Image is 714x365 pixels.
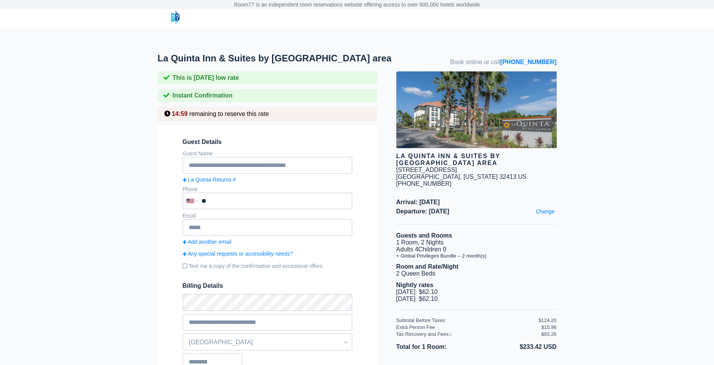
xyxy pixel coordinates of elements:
a: Add another email [183,239,352,245]
a: [PHONE_NUMBER] [500,59,557,65]
b: Room and Rate/Night [396,263,459,270]
div: $93.26 [541,331,557,337]
span: Departure: [DATE] [396,208,557,215]
li: 1 Room, 2 Nights [396,239,557,246]
div: Extra Person Fee [396,324,539,330]
span: remaining to reserve this rate [189,111,269,117]
a: Change [534,206,556,216]
img: hotel image [396,71,557,148]
div: Tax Recovery and Fees: [396,331,539,337]
div: $15.96 [541,324,557,330]
span: [GEOGRAPHIC_DATA], [396,173,462,180]
li: Total for 1 Room: [396,342,477,352]
span: [DATE] $62.10 [396,296,438,302]
a: La Quinta Returns # [183,177,352,183]
span: [US_STATE] [463,173,498,180]
b: Nightly rates [396,282,434,288]
li: 2 Queen Beds [396,270,557,277]
div: [STREET_ADDRESS] [396,167,457,173]
h1: La Quinta Inn & Suites by [GEOGRAPHIC_DATA] area [158,53,396,64]
div: La Quinta Inn & Suites by [GEOGRAPHIC_DATA] area [396,153,557,167]
span: Billing Details [183,282,352,289]
b: Guests and Rooms [396,232,452,239]
li: $233.42 USD [477,342,557,352]
span: [GEOGRAPHIC_DATA] [183,336,352,349]
img: logo-header-small.png [171,11,180,24]
label: Phone [183,186,198,192]
a: Any special requests or accessibility needs? [183,251,352,257]
span: US [518,173,527,180]
div: Subtotal Before Taxes: [396,317,539,323]
li: + Global Privileges Bundle – 2 month(s) [396,253,557,259]
span: Guest Details [183,139,352,145]
label: Text me a copy of the confirmation and occasional offers [183,260,352,272]
span: [DATE] $62.10 [396,289,438,295]
div: [PHONE_NUMBER] [396,180,557,187]
div: $124.20 [539,317,557,323]
div: Instant Confirmation [158,89,377,102]
label: Email [183,213,196,219]
span: 14:59 [172,111,188,117]
span: Children 0 [418,246,446,253]
label: Guest Name [183,150,213,157]
span: 32413 [500,173,517,180]
span: Book online or call [450,59,556,66]
div: This is [DATE] low rate [158,71,377,84]
li: Adults 4 [396,246,557,253]
span: Arrival: [DATE] [396,199,557,206]
div: United States: +1 [183,193,200,208]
